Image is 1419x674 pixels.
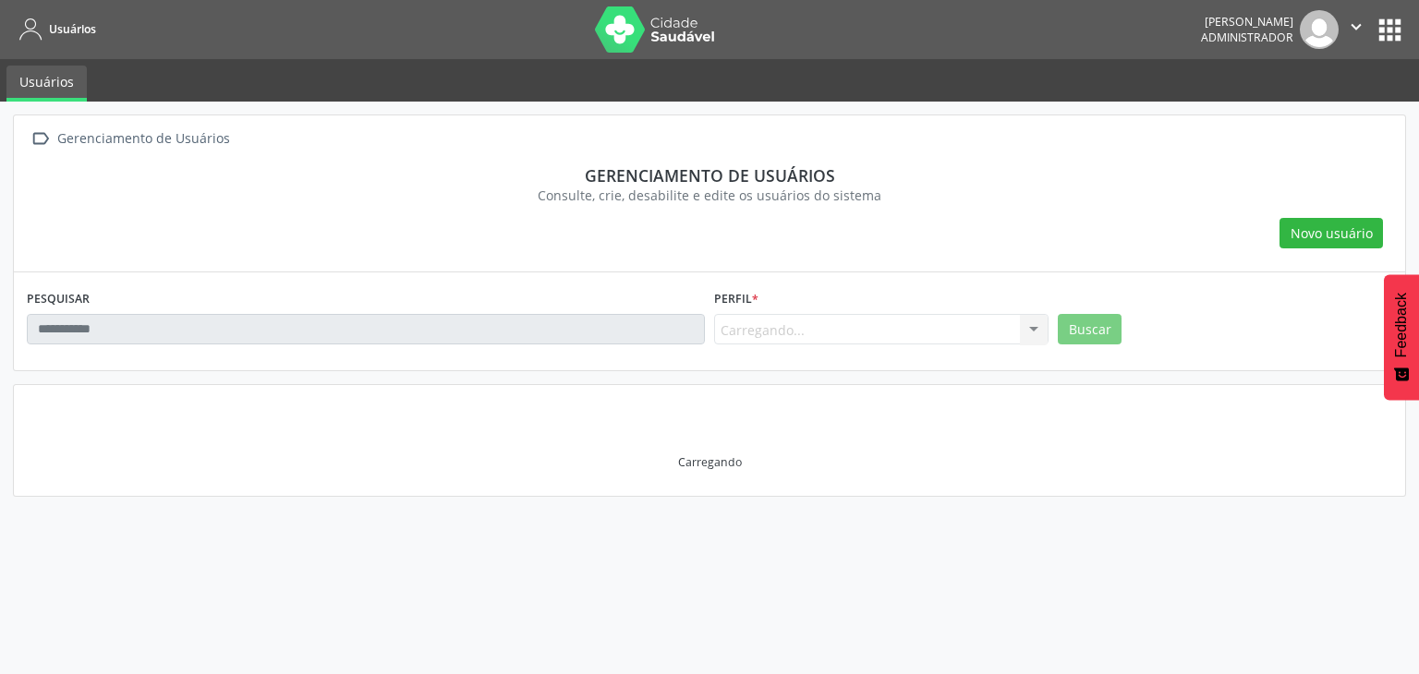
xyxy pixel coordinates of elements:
[13,14,96,44] a: Usuários
[27,285,90,314] label: PESQUISAR
[49,21,96,37] span: Usuários
[27,126,233,152] a:  Gerenciamento de Usuários
[1280,218,1383,249] button: Novo usuário
[54,126,233,152] div: Gerenciamento de Usuários
[1291,223,1373,243] span: Novo usuário
[1346,17,1366,37] i: 
[714,285,758,314] label: Perfil
[1384,274,1419,400] button: Feedback - Mostrar pesquisa
[678,454,742,470] div: Carregando
[1300,10,1339,49] img: img
[40,165,1379,186] div: Gerenciamento de usuários
[1201,30,1293,45] span: Administrador
[6,66,87,102] a: Usuários
[1393,293,1410,357] span: Feedback
[1058,314,1122,345] button: Buscar
[1374,14,1406,46] button: apps
[27,126,54,152] i: 
[40,186,1379,205] div: Consulte, crie, desabilite e edite os usuários do sistema
[1339,10,1374,49] button: 
[1201,14,1293,30] div: [PERSON_NAME]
